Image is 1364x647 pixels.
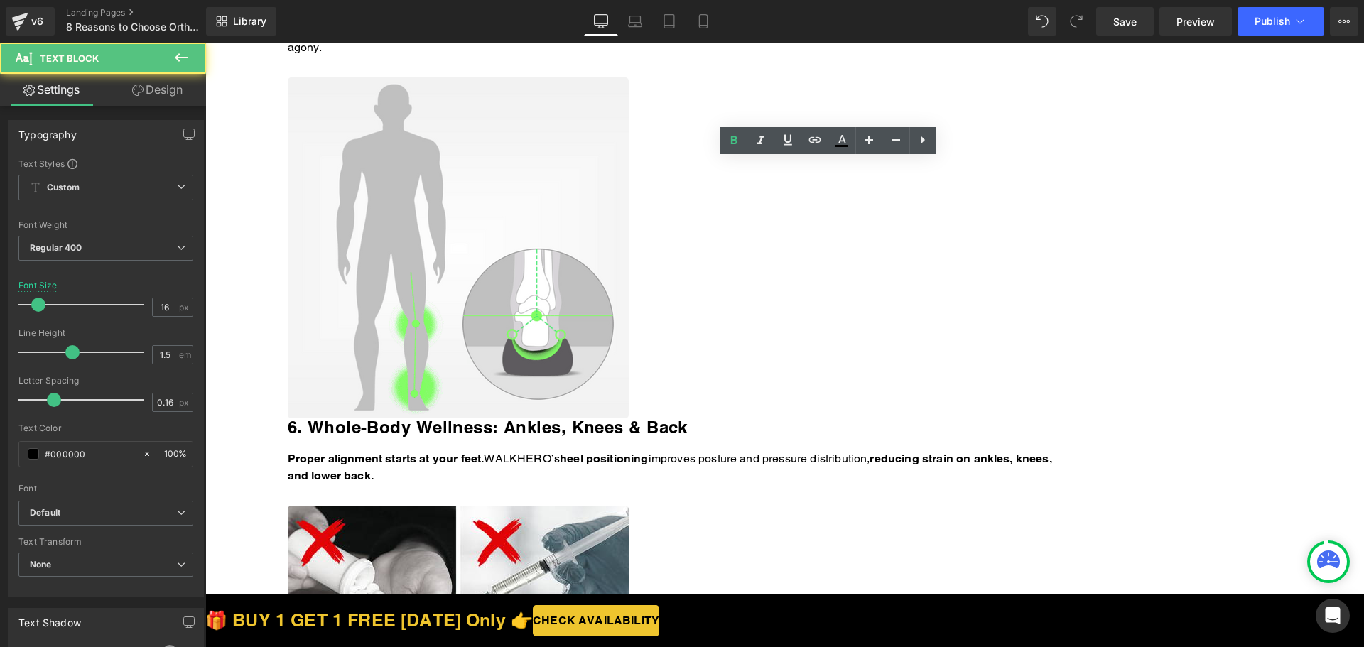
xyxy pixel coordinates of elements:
[328,570,454,587] span: CHECK AVAILABILITY
[1238,7,1324,36] button: Publish
[205,43,1364,647] iframe: To enrich screen reader interactions, please activate Accessibility in Grammarly extension settings
[18,220,193,230] div: Font Weight
[1028,7,1056,36] button: Undo
[18,423,193,433] div: Text Color
[6,7,55,36] a: v6
[1255,16,1290,27] span: Publish
[18,158,193,169] div: Text Styles
[30,507,60,519] i: Default
[354,409,443,423] strong: heel positioning
[1159,7,1232,36] a: Preview
[18,281,58,290] div: Font Size
[179,303,191,312] span: px
[18,484,193,494] div: Font
[618,7,652,36] a: Laptop
[106,74,209,106] a: Design
[18,609,81,629] div: Text Shadow
[233,15,266,28] span: Library
[206,7,276,36] a: New Library
[40,53,99,64] span: Text Block
[1113,14,1137,29] span: Save
[179,398,191,407] span: px
[18,328,193,338] div: Line Height
[686,7,720,36] a: Mobile
[328,562,454,594] a: CHECK AVAILABILITY
[47,182,80,194] b: Custom
[1062,7,1090,36] button: Redo
[30,559,52,570] b: None
[18,376,193,386] div: Letter Spacing
[30,242,82,253] b: Regular 400
[1176,14,1215,29] span: Preview
[18,121,77,141] div: Typography
[66,7,229,18] a: Landing Pages
[18,537,193,547] div: Text Transform
[28,12,46,31] div: v6
[1330,7,1358,36] button: More
[1316,599,1350,633] div: Open Intercom Messenger
[66,21,202,33] span: 8 Reasons to Choose Orthopaedic Slippers
[45,446,136,462] input: Color
[584,7,618,36] a: Desktop
[652,7,686,36] a: Tablet
[158,442,193,467] div: %
[179,350,191,359] span: em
